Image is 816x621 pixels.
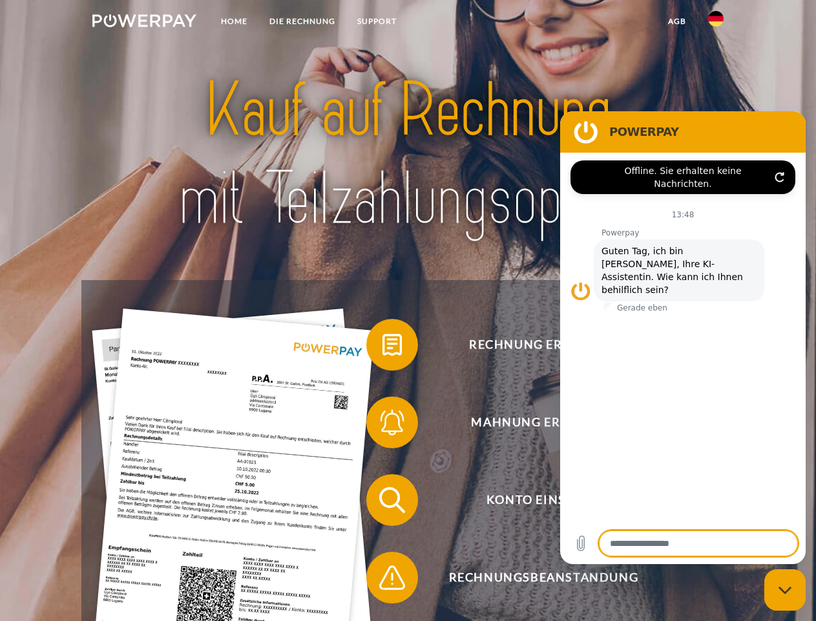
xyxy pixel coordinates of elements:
[210,10,258,33] a: Home
[385,397,702,448] span: Mahnung erhalten?
[376,484,408,516] img: qb_search.svg
[385,552,702,604] span: Rechnungsbeanstandung
[366,397,702,448] button: Mahnung erhalten?
[376,561,408,594] img: qb_warning.svg
[764,569,806,611] iframe: Schaltfläche zum Öffnen des Messaging-Fensters; Konversation läuft
[560,111,806,564] iframe: Messaging-Fenster
[376,329,408,361] img: qb_bill.svg
[385,474,702,526] span: Konto einsehen
[657,10,697,33] a: agb
[258,10,346,33] a: DIE RECHNUNG
[346,10,408,33] a: SUPPORT
[123,62,693,248] img: title-powerpay_de.svg
[385,319,702,371] span: Rechnung erhalten?
[366,552,702,604] button: Rechnungsbeanstandung
[366,474,702,526] button: Konto einsehen
[708,11,724,27] img: de
[92,14,196,27] img: logo-powerpay-white.svg
[376,406,408,439] img: qb_bell.svg
[366,319,702,371] button: Rechnung erhalten?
